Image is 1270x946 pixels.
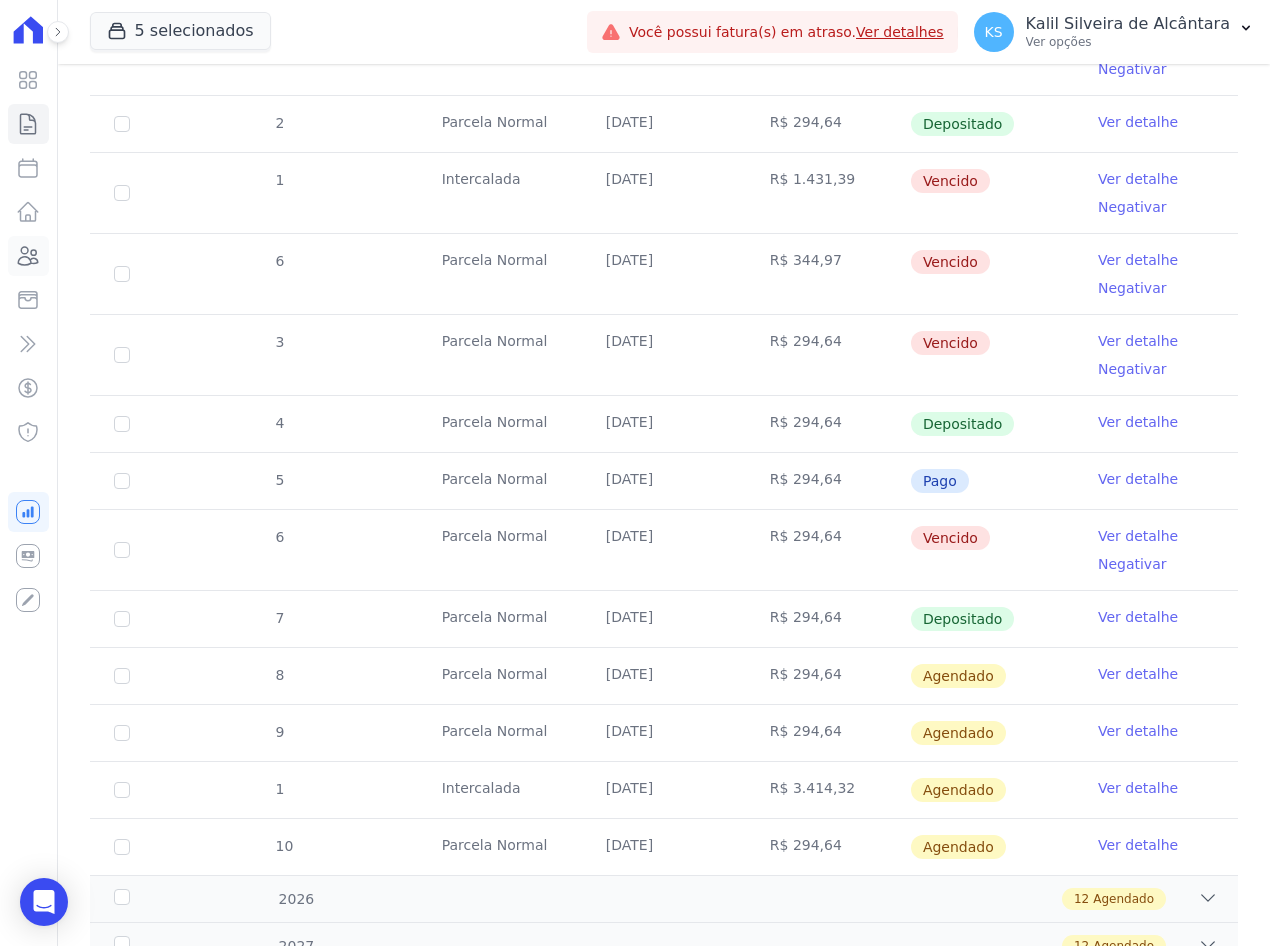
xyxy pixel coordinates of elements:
span: Depositado [911,607,1015,631]
button: KS Kalil Silveira de Alcântara Ver opções [958,4,1270,60]
td: [DATE] [582,510,746,590]
span: 6 [274,253,285,269]
td: Parcela Normal [418,648,582,704]
input: default [114,782,130,798]
p: Kalil Silveira de Alcântara [1026,14,1230,34]
a: Ver detalhe [1098,721,1178,741]
span: Depositado [911,112,1015,136]
input: default [114,347,130,363]
td: R$ 294,64 [746,510,910,590]
a: Negativar [1098,556,1167,572]
p: Ver opções [1026,34,1230,50]
a: Ver detalhe [1098,169,1178,189]
span: Agendado [911,721,1006,745]
span: Agendado [1093,890,1154,908]
a: Negativar [1098,280,1167,296]
a: Ver detalhe [1098,835,1178,855]
span: 8 [274,667,285,683]
span: 12 [1074,890,1089,908]
input: default [114,266,130,282]
span: 4 [274,415,285,431]
td: R$ 1.431,39 [746,153,910,233]
td: [DATE] [582,453,746,509]
span: 9 [274,724,285,740]
td: R$ 294,64 [746,453,910,509]
td: Parcela Normal [418,234,582,314]
td: R$ 294,64 [746,591,910,647]
td: Parcela Normal [418,453,582,509]
a: Ver detalhe [1098,112,1178,132]
a: Ver detalhe [1098,331,1178,351]
span: Vencido [911,526,990,550]
span: 2 [274,115,285,131]
td: [DATE] [582,234,746,314]
td: [DATE] [582,96,746,152]
a: Ver detalhe [1098,664,1178,684]
a: Ver detalhe [1098,526,1178,546]
td: Parcela Normal [418,705,582,761]
input: default [114,725,130,741]
span: 3 [274,334,285,350]
a: Ver detalhe [1098,778,1178,798]
input: Só é possível selecionar pagamentos em aberto [114,116,130,132]
td: Intercalada [418,153,582,233]
td: Parcela Normal [418,96,582,152]
span: 6 [274,529,285,545]
a: Ver detalhe [1098,250,1178,270]
a: Negativar [1098,199,1167,215]
td: [DATE] [582,819,746,875]
td: R$ 294,64 [746,96,910,152]
input: Só é possível selecionar pagamentos em aberto [114,416,130,432]
input: Só é possível selecionar pagamentos em aberto [114,611,130,627]
a: Ver detalhe [1098,469,1178,489]
td: Parcela Normal [418,591,582,647]
input: Só é possível selecionar pagamentos em aberto [114,473,130,489]
span: Agendado [911,778,1006,802]
span: Agendado [911,664,1006,688]
span: Vencido [911,331,990,355]
td: [DATE] [582,315,746,395]
td: R$ 294,64 [746,648,910,704]
td: R$ 294,64 [746,705,910,761]
button: 5 selecionados [90,12,271,50]
span: Pago [911,469,969,493]
a: Ver detalhes [856,24,944,40]
td: R$ 3.414,32 [746,762,910,818]
input: default [114,185,130,201]
td: Parcela Normal [418,510,582,590]
input: default [114,668,130,684]
td: [DATE] [582,153,746,233]
td: [DATE] [582,648,746,704]
td: Intercalada [418,762,582,818]
input: default [114,542,130,558]
span: Você possui fatura(s) em atraso. [629,22,944,43]
td: Parcela Normal [418,315,582,395]
td: Parcela Normal [418,396,582,452]
span: 10 [274,838,294,854]
span: 7 [274,610,285,626]
td: [DATE] [582,705,746,761]
td: Parcela Normal [418,819,582,875]
div: Open Intercom Messenger [20,878,68,926]
td: R$ 344,97 [746,234,910,314]
span: Agendado [911,835,1006,859]
td: R$ 294,64 [746,819,910,875]
span: 5 [274,472,285,488]
span: 1 [274,781,285,797]
span: 1 [274,172,285,188]
td: [DATE] [582,762,746,818]
a: Negativar [1098,361,1167,377]
td: [DATE] [582,396,746,452]
td: R$ 294,64 [746,315,910,395]
input: default [114,839,130,855]
td: R$ 294,64 [746,396,910,452]
a: Ver detalhe [1098,412,1178,432]
a: Ver detalhe [1098,607,1178,627]
td: [DATE] [582,591,746,647]
span: Vencido [911,169,990,193]
span: Depositado [911,412,1015,436]
a: Negativar [1098,61,1167,77]
span: KS [985,25,1003,39]
span: Vencido [911,250,990,274]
